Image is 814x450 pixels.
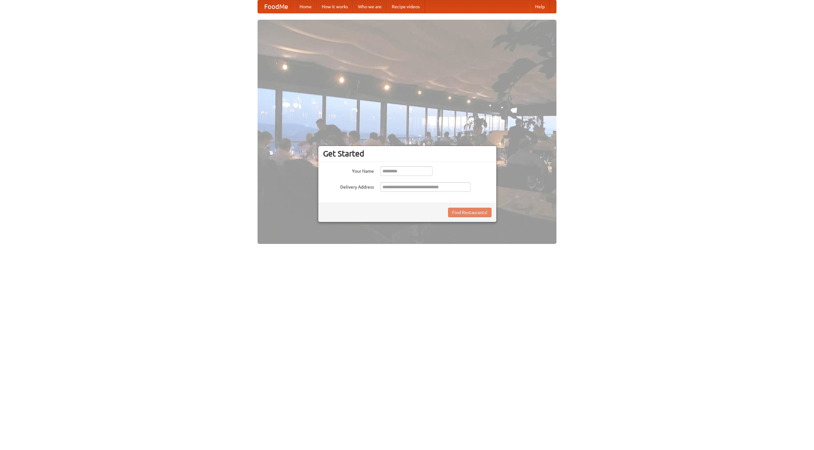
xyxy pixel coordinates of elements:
a: How it works [317,0,353,13]
a: Help [530,0,550,13]
a: Home [294,0,317,13]
label: Delivery Address [323,182,374,190]
button: Find Restaurants! [448,208,492,217]
a: Recipe videos [387,0,425,13]
label: Your Name [323,166,374,174]
h3: Get Started [323,149,492,158]
a: Who we are [353,0,387,13]
a: FoodMe [258,0,294,13]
